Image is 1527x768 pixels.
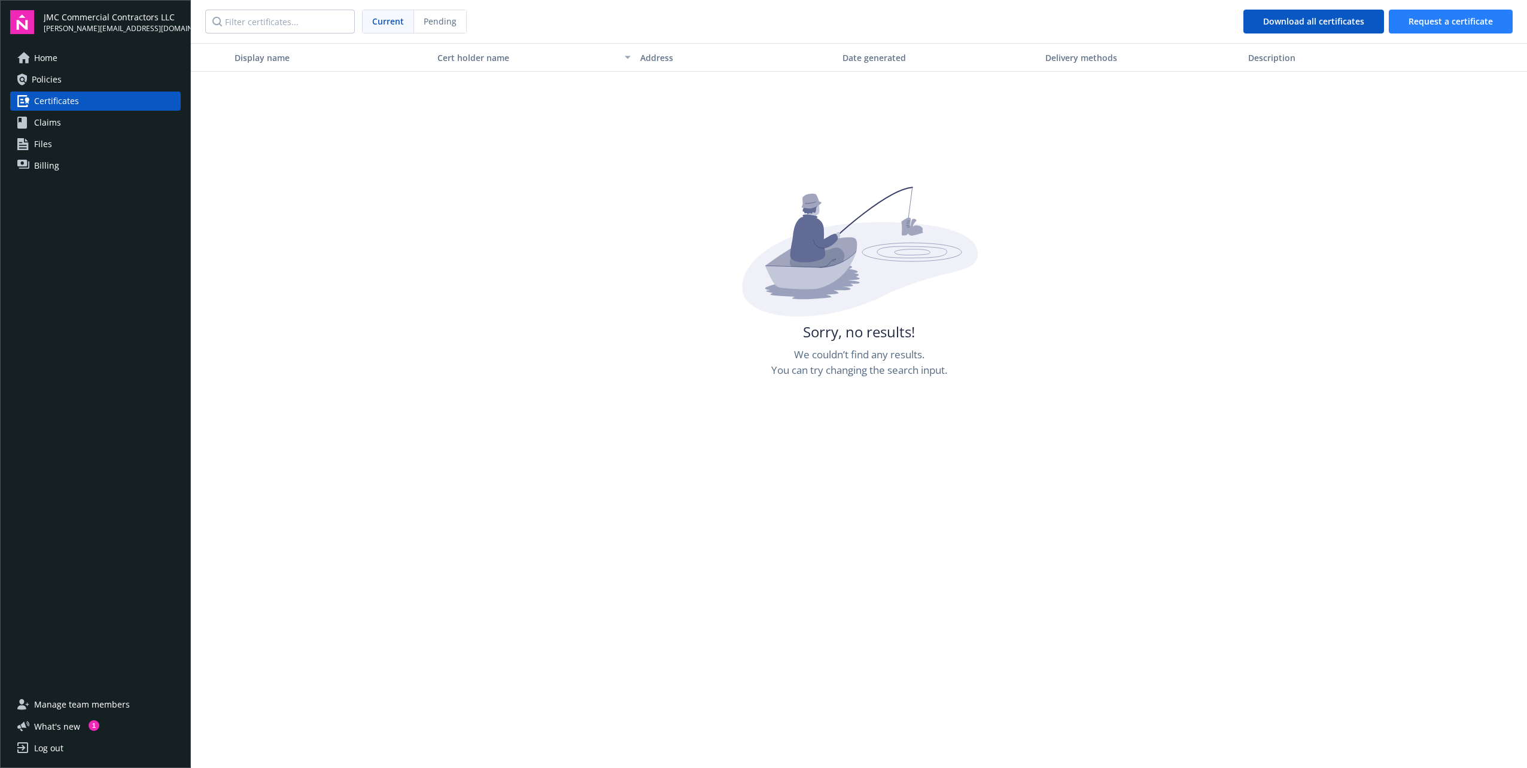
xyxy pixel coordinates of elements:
span: You can try changing the search input. [771,362,947,378]
button: What's new1 [10,720,99,733]
a: Manage team members [10,695,181,714]
span: Files [34,135,52,154]
a: Billing [10,156,181,175]
a: Claims [10,113,181,132]
button: Description [1243,43,1446,72]
a: Home [10,48,181,68]
input: Filter certificates... [205,10,355,33]
a: Files [10,135,181,154]
span: Certificates [34,92,79,111]
div: Delivery methods [1045,51,1239,64]
button: Request a certificate [1389,10,1513,33]
button: Download all certificates [1243,10,1384,33]
button: Address [635,43,838,72]
div: Date generated [842,51,1036,64]
span: What ' s new [34,720,80,733]
div: Address [640,51,834,64]
a: Policies [10,70,181,89]
img: navigator-logo.svg [10,10,34,34]
div: 1 [89,720,99,731]
span: Pending [424,15,457,28]
div: Display name [235,51,428,64]
span: Request a certificate [1409,16,1493,27]
button: Date generated [838,43,1041,72]
div: Log out [34,739,63,758]
span: Billing [34,156,59,175]
button: JMC Commercial Contractors LLC[PERSON_NAME][EMAIL_ADDRESS][DOMAIN_NAME] [44,10,181,34]
div: Description [1248,51,1441,64]
span: Policies [32,70,62,89]
span: Pending [414,10,466,33]
span: JMC Commercial Contractors LLC [44,11,181,23]
button: Display name [230,43,433,72]
span: We couldn’t find any results. [794,347,924,362]
span: Manage team members [34,695,130,714]
span: Current [372,15,404,28]
a: Certificates [10,92,181,111]
button: Delivery methods [1041,43,1243,72]
span: Home [34,48,57,68]
span: Claims [34,113,61,132]
span: Sorry, no results! [803,322,915,342]
span: [PERSON_NAME][EMAIL_ADDRESS][DOMAIN_NAME] [44,23,181,34]
button: Cert holder name [433,43,635,72]
div: Cert holder name [437,51,618,64]
span: Download all certificates [1263,16,1364,27]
